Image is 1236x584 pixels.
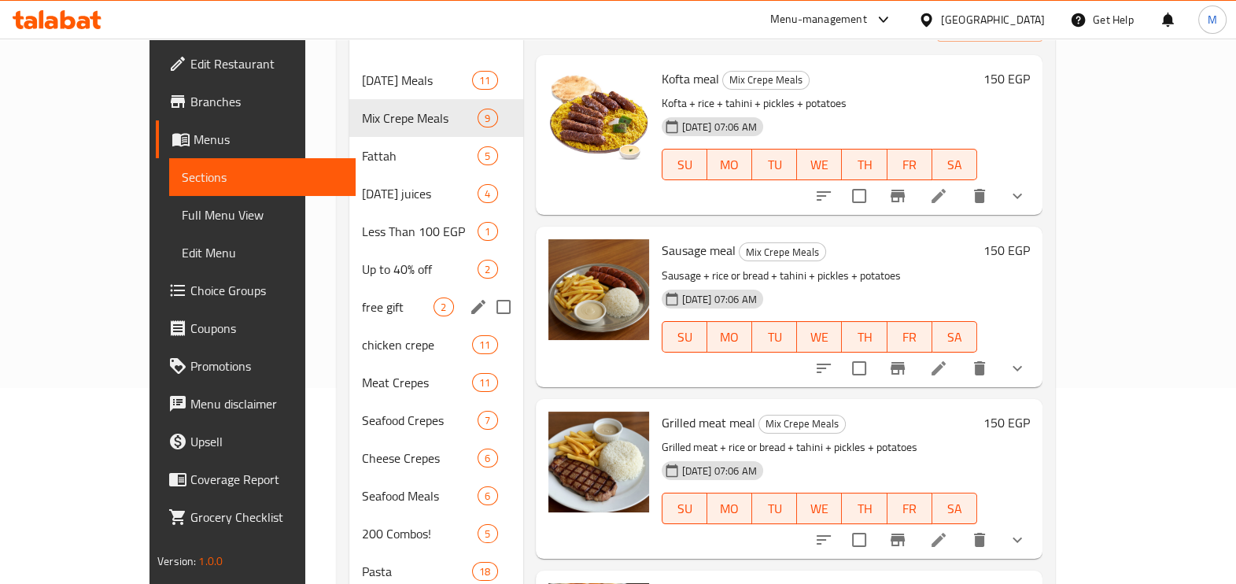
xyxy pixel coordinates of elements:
[478,260,497,279] div: items
[662,67,719,91] span: Kofta meal
[473,375,496,390] span: 11
[998,177,1036,215] button: show more
[362,109,478,128] span: Mix Crepe Meals
[669,326,701,349] span: SU
[190,508,343,527] span: Grocery Checklist
[929,187,948,205] a: Edit menu item
[842,149,887,180] button: TH
[941,11,1045,28] div: [GEOGRAPHIC_DATA]
[714,497,746,520] span: MO
[848,326,880,349] span: TH
[478,486,497,505] div: items
[662,238,736,262] span: Sausage meal
[998,349,1036,387] button: show more
[434,298,453,316] div: items
[434,300,452,315] span: 2
[478,451,496,466] span: 6
[803,326,836,349] span: WE
[478,413,496,428] span: 7
[190,357,343,375] span: Promotions
[548,68,649,168] img: Kofta meal
[190,319,343,338] span: Coupons
[194,130,343,149] span: Menus
[349,61,522,99] div: [DATE] Meals11
[939,326,971,349] span: SA
[879,349,917,387] button: Branch-specific-item
[805,177,843,215] button: sort-choices
[894,153,926,176] span: FR
[156,120,356,158] a: Menus
[349,175,522,213] div: [DATE] juices4
[676,120,763,135] span: [DATE] 07:06 AM
[662,266,978,286] p: Sausage + rice or bread + tahini + pickles + potatoes
[932,149,977,180] button: SA
[473,564,496,579] span: 18
[662,438,978,457] p: Grilled meat + rice or bread + tahini + pickles + potatoes
[156,83,356,120] a: Branches
[929,359,948,378] a: Edit menu item
[362,222,478,241] span: Less Than 100 EGP
[472,335,497,354] div: items
[169,158,356,196] a: Sections
[879,177,917,215] button: Branch-specific-item
[349,213,522,250] div: Less Than 100 EGP1
[758,153,791,176] span: TU
[156,385,356,423] a: Menu disclaimer
[714,153,746,176] span: MO
[156,272,356,309] a: Choice Groups
[156,309,356,347] a: Coupons
[156,423,356,460] a: Upsell
[1208,11,1217,28] span: M
[362,335,472,354] div: chicken crepe
[707,149,752,180] button: MO
[467,295,490,319] button: edit
[758,326,791,349] span: TU
[472,562,497,581] div: items
[887,149,932,180] button: FR
[707,321,752,353] button: MO
[662,493,707,524] button: SU
[662,411,755,434] span: Grilled meat meal
[362,562,472,581] div: Pasta
[349,477,522,515] div: Seafood Meals6
[478,527,496,541] span: 5
[961,521,998,559] button: delete
[478,109,497,128] div: items
[349,364,522,401] div: Meat Crepes11
[473,73,496,88] span: 11
[879,521,917,559] button: Branch-specific-item
[362,146,478,165] span: Fattah
[362,373,472,392] span: Meat Crepes
[548,239,649,340] img: Sausage meal
[797,149,842,180] button: WE
[932,321,977,353] button: SA
[472,373,497,392] div: items
[472,71,497,90] div: items
[190,470,343,489] span: Coverage Report
[190,394,343,413] span: Menu disclaimer
[759,415,845,433] span: Mix Crepe Meals
[478,489,496,504] span: 6
[714,326,746,349] span: MO
[362,524,478,543] span: 200 Combos!
[887,321,932,353] button: FR
[362,411,478,430] div: Seafood Crepes
[843,352,876,385] span: Select to update
[887,493,932,524] button: FR
[983,239,1030,261] h6: 150 EGP
[478,222,497,241] div: items
[939,153,971,176] span: SA
[797,321,842,353] button: WE
[182,168,343,187] span: Sections
[156,460,356,498] a: Coverage Report
[669,497,701,520] span: SU
[478,149,496,164] span: 5
[669,153,701,176] span: SU
[190,92,343,111] span: Branches
[1008,359,1027,378] svg: Show Choices
[349,515,522,553] div: 200 Combos!5
[894,326,926,349] span: FR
